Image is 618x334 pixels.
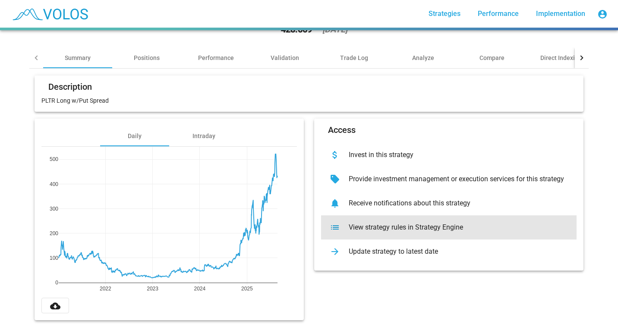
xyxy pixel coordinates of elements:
[192,132,215,140] div: Intraday
[342,175,570,183] div: Provide investment management or execution services for this strategy
[7,3,92,25] img: blue_transparent.png
[322,25,347,34] div: [DATE]
[597,9,608,19] mat-icon: account_circle
[134,54,160,62] div: Positions
[429,9,460,18] span: Strategies
[328,148,342,162] mat-icon: attach_money
[342,151,570,159] div: Invest in this strategy
[328,245,342,258] mat-icon: arrow_forward
[342,223,570,232] div: View strategy rules in Strategy Engine
[321,239,577,264] button: Update strategy to latest date
[271,54,299,62] div: Validation
[321,191,577,215] button: Receive notifications about this strategy
[478,9,519,18] span: Performance
[342,199,570,208] div: Receive notifications about this strategy
[529,6,592,22] a: Implementation
[281,25,312,34] div: 428.669
[342,247,570,256] div: Update strategy to latest date
[540,54,582,62] div: Direct Indexing
[412,54,434,62] div: Analyze
[65,54,91,62] div: Summary
[328,221,342,234] mat-icon: list
[321,167,577,191] button: Provide investment management or execution services for this strategy
[321,143,577,167] button: Invest in this strategy
[328,196,342,210] mat-icon: notifications
[422,6,467,22] a: Strategies
[479,54,504,62] div: Compare
[41,96,577,105] p: PLTR Long w/Put Spread
[48,82,92,91] mat-card-title: Description
[321,215,577,239] button: View strategy rules in Strategy Engine
[50,301,60,311] mat-icon: cloud_download
[340,54,368,62] div: Trade Log
[128,132,142,140] div: Daily
[471,6,526,22] a: Performance
[328,172,342,186] mat-icon: sell
[29,69,589,327] summary: DescriptionPLTR Long w/Put SpreadDailyIntradayAccessInvest in this strategyProvide investment man...
[328,126,356,134] mat-card-title: Access
[536,9,585,18] span: Implementation
[198,54,234,62] div: Performance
